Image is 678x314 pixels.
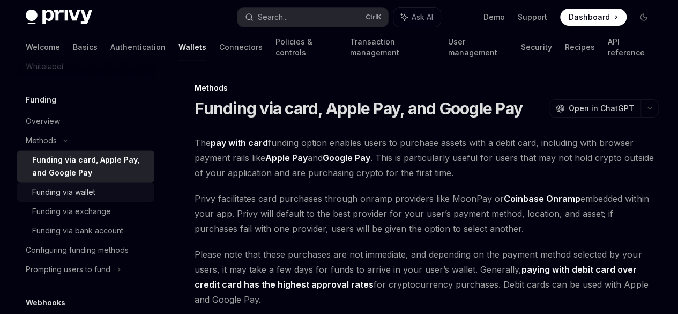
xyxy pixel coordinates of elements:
[323,152,370,163] strong: Google Pay
[26,263,110,276] div: Prompting users to fund
[258,11,288,24] div: Search...
[504,193,580,205] a: Coinbase Onramp
[237,8,388,27] button: Search...CtrlK
[32,154,148,179] div: Funding via card, Apple Pay, and Google Pay
[549,99,640,118] button: Open in ChatGPT
[17,240,154,260] a: Configuring funding methods
[635,9,652,26] button: Toggle dark mode
[195,83,659,93] div: Methods
[569,103,634,114] span: Open in ChatGPT
[32,205,111,218] div: Funding via exchange
[26,115,60,128] div: Overview
[26,10,92,25] img: dark logo
[17,221,154,240] a: Funding via bank account
[448,34,508,60] a: User management
[412,12,433,23] span: Ask AI
[73,34,98,60] a: Basics
[26,134,57,147] div: Methods
[560,9,627,26] a: Dashboard
[483,12,505,23] a: Demo
[32,186,95,199] div: Funding via wallet
[393,8,441,27] button: Ask AI
[26,34,60,60] a: Welcome
[564,34,594,60] a: Recipes
[17,150,154,182] a: Funding via card, Apple Pay, and Google Pay
[265,152,308,163] strong: Apple Pay
[195,135,659,180] span: The funding option enables users to purchase assets with a debit card, including with browser pay...
[607,34,652,60] a: API reference
[350,34,435,60] a: Transaction management
[219,34,263,60] a: Connectors
[178,34,206,60] a: Wallets
[521,34,552,60] a: Security
[26,244,129,257] div: Configuring funding methods
[569,12,610,23] span: Dashboard
[518,12,547,23] a: Support
[211,137,268,148] strong: pay with card
[26,93,56,106] h5: Funding
[195,247,659,307] span: Please note that these purchases are not immediate, and depending on the payment method selected ...
[275,34,337,60] a: Policies & controls
[110,34,166,60] a: Authentication
[26,296,65,309] h5: Webhooks
[17,182,154,202] a: Funding via wallet
[195,99,523,118] h1: Funding via card, Apple Pay, and Google Pay
[366,13,382,21] span: Ctrl K
[32,224,123,237] div: Funding via bank account
[17,202,154,221] a: Funding via exchange
[195,191,659,236] span: Privy facilitates card purchases through onramp providers like MoonPay or embedded within your ap...
[17,112,154,131] a: Overview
